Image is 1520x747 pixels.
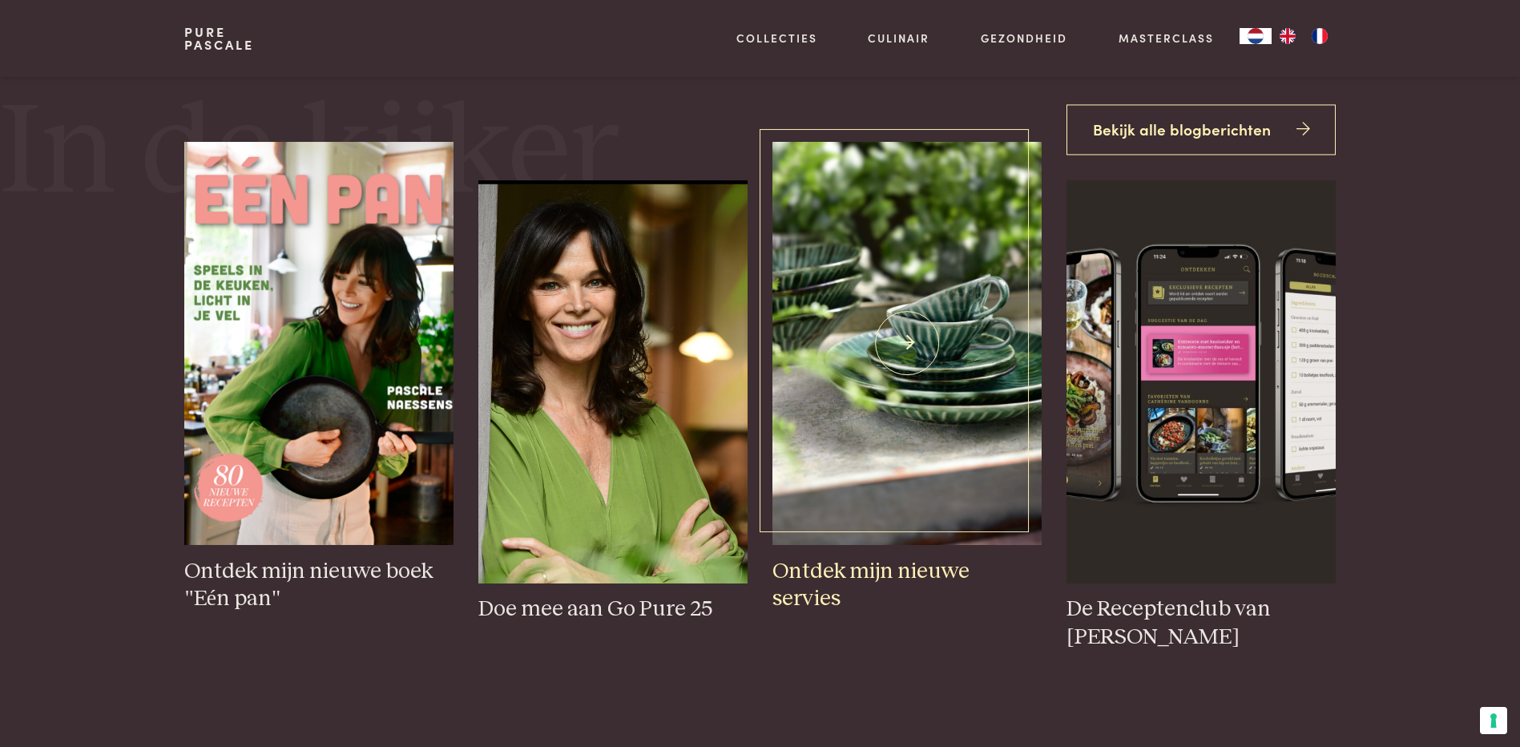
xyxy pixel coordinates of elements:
[1240,28,1272,44] div: Language
[184,142,453,613] a: één pan - voorbeeldcover Ontdek mijn nieuwe boek "Eén pan"
[478,596,747,624] h3: Doe mee aan Go Pure 25
[1240,28,1336,44] aside: Language selected: Nederlands
[772,142,1041,613] a: groen_servies_23 Ontdek mijn nieuwe servies
[736,30,817,46] a: Collecties
[1480,707,1507,734] button: Uw voorkeuren voor toestemming voor trackingtechnologieën
[1066,180,1335,583] img: iPhone 13 Pro Mockup front and side view
[1066,104,1335,155] a: Bekijk alle blogberichten
[184,26,254,51] a: PurePascale
[1272,28,1304,44] a: EN
[981,30,1067,46] a: Gezondheid
[1304,28,1336,44] a: FR
[1119,30,1214,46] a: Masterclass
[1066,180,1335,652] a: iPhone 13 Pro Mockup front and side view De Receptenclub van [PERSON_NAME]
[868,30,929,46] a: Culinair
[772,142,1041,545] img: groen_servies_23
[772,558,1041,613] h3: Ontdek mijn nieuwe servies
[1240,28,1272,44] a: NL
[478,180,747,583] img: pascale_foto
[184,558,453,613] h3: Ontdek mijn nieuwe boek "Eén pan"
[1272,28,1336,44] ul: Language list
[184,142,453,545] img: één pan - voorbeeldcover
[1066,596,1335,651] h3: De Receptenclub van [PERSON_NAME]
[478,180,747,624] a: pascale_foto Doe mee aan Go Pure 25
